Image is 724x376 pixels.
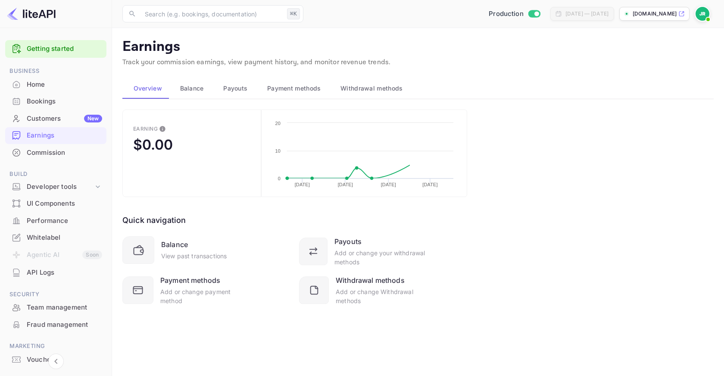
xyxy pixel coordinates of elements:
span: Withdrawal methods [340,83,403,94]
span: Overview [134,83,162,94]
div: Team management [5,299,106,316]
span: Production [489,9,524,19]
div: Payment methods [160,275,220,285]
a: CustomersNew [5,110,106,126]
img: LiteAPI logo [7,7,56,21]
div: Home [5,76,106,93]
a: Home [5,76,106,92]
div: Add or change payment method [160,287,249,305]
div: Earnings [27,131,102,141]
span: Payment methods [267,83,321,94]
div: API Logs [5,264,106,281]
div: New [84,115,102,122]
div: UI Components [27,199,102,209]
button: EarningThis is the amount of confirmed commission that will be paid to you on the next scheduled ... [122,110,261,197]
div: Whitelabel [5,229,106,246]
span: Marketing [5,342,106,351]
div: scrollable auto tabs example [122,78,714,99]
span: Payouts [223,83,247,94]
text: 10 [275,148,281,154]
text: 20 [275,121,281,126]
a: Earnings [5,127,106,143]
a: Getting started [27,44,102,54]
p: Track your commission earnings, view payment history, and monitor revenue trends. [122,57,714,68]
a: Whitelabel [5,229,106,245]
text: [DATE] [381,182,396,188]
div: Bookings [27,97,102,107]
div: Vouchers [5,351,106,368]
button: This is the amount of confirmed commission that will be paid to you on the next scheduled deposit [156,122,169,136]
text: [DATE] [294,182,309,188]
div: Earnings [5,127,106,144]
div: Commission [27,148,102,158]
div: Developer tools [5,179,106,194]
text: 0 [278,176,280,182]
div: Customers [27,114,102,124]
div: Balance [161,239,188,250]
a: Team management [5,299,106,315]
div: Home [27,80,102,90]
div: Switch to Sandbox mode [485,9,543,19]
div: Getting started [5,40,106,58]
span: Security [5,290,106,299]
div: Vouchers [27,355,102,365]
div: Team management [27,303,102,313]
text: [DATE] [338,182,353,188]
div: UI Components [5,195,106,212]
a: Fraud management [5,316,106,332]
input: Search (e.g. bookings, documentation) [140,5,284,22]
p: Earnings [122,38,714,56]
div: $0.00 [133,136,173,153]
a: UI Components [5,195,106,211]
div: Add or change Withdrawal methods [336,287,426,305]
a: Performance [5,213,106,229]
div: Fraud management [5,316,106,333]
div: Earning [133,125,158,132]
button: Collapse navigation [48,354,64,369]
span: Business [5,66,106,76]
div: ⌘K [287,8,300,19]
div: Quick navigation [122,214,186,226]
div: View past transactions [161,251,227,260]
div: Payouts [334,236,362,247]
div: CustomersNew [5,110,106,127]
div: Developer tools [27,182,94,192]
div: Withdrawal methods [336,275,405,285]
div: Bookings [5,93,106,110]
div: Add or change your withdrawal methods [334,248,426,266]
div: Fraud management [27,320,102,330]
a: Commission [5,144,106,160]
div: Commission [5,144,106,161]
a: Bookings [5,93,106,109]
div: Performance [27,216,102,226]
text: [DATE] [423,182,438,188]
div: API Logs [27,268,102,278]
a: Vouchers [5,351,106,367]
span: Build [5,169,106,179]
a: API Logs [5,264,106,280]
div: Whitelabel [27,233,102,243]
div: Performance [5,213,106,229]
span: Balance [180,83,204,94]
